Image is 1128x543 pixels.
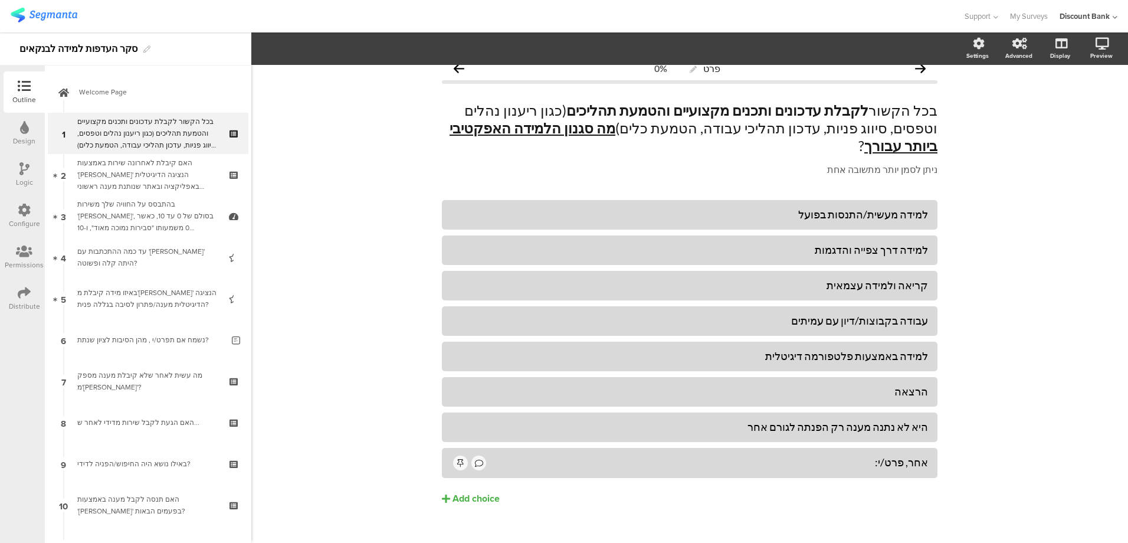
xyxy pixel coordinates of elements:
div: Add choice [452,493,500,505]
span: 3 [61,210,66,223]
div: Logic [16,177,33,188]
div: 0% [654,63,667,74]
div: עבודה בקבוצות/דיון עם עמיתים [451,314,928,328]
span: Support [965,11,991,22]
span: 7 [61,375,66,388]
div: נשמח אם תפרט/י , מהן הסיבות לציון שנתת? [77,334,223,346]
div: באילו נושא היה החיפוש/הפניה לדידי? [77,458,218,470]
a: 3 בהתבסס על החוויה שלך משירות '[PERSON_NAME]', בסולם של 0 עד 10, כאשר 0 משמעותו "סבירות נמוכה מאו... [48,195,248,237]
p: ניתן לסמן יותר מתשובה אחת [442,163,937,175]
a: 1 בכל הקשור לקבלת עדכונים ותכנים מקצועיים והטמעת תהליכים (כגון ריענון נהלים וטפסים, סיווג פניות, ... [48,113,248,154]
div: Settings [966,51,989,60]
div: Permissions [5,260,44,270]
div: למידה באמצעות פלטפורמה דיגיטלית [451,349,928,363]
div: למידה מעשית/התנסות בפועל [451,208,928,221]
span: 2 [61,168,66,181]
span: 8 [61,416,66,429]
div: למידה דרך צפייה והדגמות [451,243,928,257]
span: 1 [62,127,65,140]
div: Outline [12,94,36,105]
div: Configure [9,218,40,229]
span: 9 [61,457,66,470]
u: מה סגנון הלמידה האפקטיבי ביותר עבורך [450,119,937,154]
div: האם קיבלת לאחרונה שירות באמצעות 'דידי' הנציגה הדיגיטלית באפליקציה ובאתר שנותנת מענה ראשוני בהתכתב... [77,157,218,192]
a: 2 האם קיבלת לאחרונה שירות באמצעות '[PERSON_NAME]' הנציגה הדיגיטלית באפליקציה ובאתר שנותנת מענה רא... [48,154,248,195]
a: 4 עד כמה ההתכתבות עם '[PERSON_NAME]' היתה קלה ופשוטה? [48,237,248,278]
a: 8 האם הגעת לקבל שירות מדידי לאחר ש... [48,402,248,443]
div: Distribute [9,301,40,312]
div: באיזו מידה קיבלת מ'דידי' הנציגה הדיגיטלית מענה/פתרון לסיבה בגללה פנית? [77,287,218,310]
span: 6 [61,333,66,346]
div: סקר העדפות למידה לבנקאים [19,40,137,58]
span: פרט [703,63,720,74]
div: בהתבסס על החוויה שלך משירות 'דידי', בסולם של 0 עד 10, כאשר 0 משמעותו "סבירות נמוכה מאוד", ו-10 מש... [77,198,218,234]
a: 9 באילו נושא היה החיפוש/הפניה לדידי? [48,443,248,485]
div: הרצאה [451,385,928,398]
div: בכל הקשור לקבלת עדכונים ותכנים מקצועיים והטמעת תהליכים (כגון ריענון נהלים וטפסים, סיווג פניות, עד... [77,116,218,151]
span: Welcome Page [79,86,230,98]
span: 5 [61,292,66,305]
a: 7 מה עשית לאחר שלא קיבלת מענה מספק מ'[PERSON_NAME]'? [48,361,248,402]
a: 10 האם תנסה לקבל מענה באמצעות '[PERSON_NAME]' בפעמים הבאות? [48,485,248,526]
div: Discount Bank [1060,11,1110,22]
div: האם תנסה לקבל מענה באמצעות 'דידי' בפעמים הבאות? [77,493,218,517]
div: Advanced [1005,51,1032,60]
div: Preview [1090,51,1113,60]
p: בכל הקשור (כגון ריענון נהלים וטפסים, סיווג פניות, עדכון תהליכי עבודה, הטמעת כלים) ? [442,102,937,155]
button: Add choice [442,484,937,513]
div: Display [1050,51,1070,60]
div: היא לא נתנה מענה רק הפנתה לגורם אחר [451,420,928,434]
div: קריאה ולמידה עצמאית [451,279,928,292]
a: Welcome Page [48,71,248,113]
div: מה עשית לאחר שלא קיבלת מענה מספק מ'דידי'? [77,369,218,393]
div: אחר, פרט/י: [488,456,928,469]
div: Design [13,136,35,146]
img: segmanta logo [11,8,77,22]
div: עד כמה ההתכתבות עם 'דידי' היתה קלה ופשוטה? [77,246,218,269]
span: 10 [59,499,68,512]
a: 6 נשמח אם תפרט/י , מהן הסיבות לציון שנתת? [48,319,248,361]
div: האם הגעת לקבל שירות מדידי לאחר ש... [77,417,218,428]
span: 4 [61,251,66,264]
a: 5 באיזו מידה קיבלת מ'[PERSON_NAME]' הנציגה הדיגיטלית מענה/פתרון לסיבה בגללה פנית? [48,278,248,319]
strong: לקבלת עדכונים ותכנים מקצועיים והטמעת תהליכים [566,102,868,119]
